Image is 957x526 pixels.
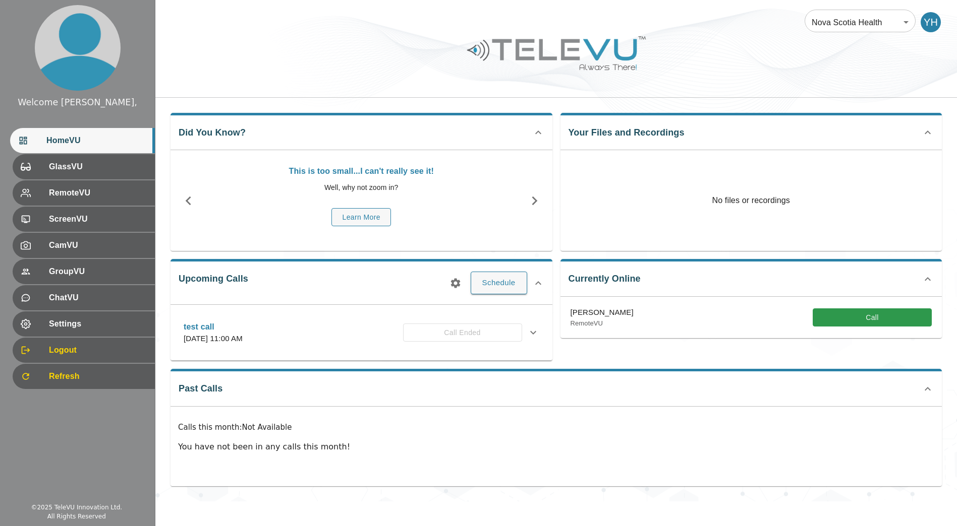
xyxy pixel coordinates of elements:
p: You have not been in any calls this month! [178,441,934,453]
div: RemoteVU [13,180,155,206]
div: ChatVU [13,285,155,310]
p: [DATE] 11:00 AM [184,333,243,345]
p: [PERSON_NAME] [571,307,634,318]
p: Well, why not zoom in? [211,182,512,193]
p: Calls this month : Not Available [178,422,934,433]
span: Refresh [49,370,147,382]
div: test call[DATE] 11:00 AMCall Ended [176,315,547,351]
p: test call [184,321,243,333]
p: No files or recordings [560,150,942,251]
button: Call [813,308,932,327]
span: Settings [49,318,147,330]
div: © 2025 TeleVU Innovation Ltd. [31,503,122,512]
div: All Rights Reserved [47,512,106,521]
span: ScreenVU [49,213,147,225]
button: Schedule [471,272,527,294]
span: Logout [49,344,147,356]
span: GlassVU [49,161,147,173]
div: GroupVU [13,259,155,284]
div: Welcome [PERSON_NAME], [18,96,137,109]
div: Settings [13,311,155,337]
div: Refresh [13,364,155,389]
p: RemoteVU [571,318,634,328]
div: Logout [13,338,155,363]
div: Nova Scotia Health [805,8,916,36]
img: Logo [466,32,647,74]
p: This is too small...I can't really see it! [211,165,512,177]
div: HomeVU [10,128,155,153]
button: Learn More [331,208,391,227]
span: CamVU [49,239,147,251]
span: RemoteVU [49,187,147,199]
div: CamVU [13,233,155,258]
span: HomeVU [46,135,147,147]
div: YH [921,12,941,32]
div: ScreenVU [13,207,155,232]
span: GroupVU [49,266,147,278]
span: ChatVU [49,292,147,304]
img: profile.png [35,5,121,91]
div: GlassVU [13,154,155,179]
